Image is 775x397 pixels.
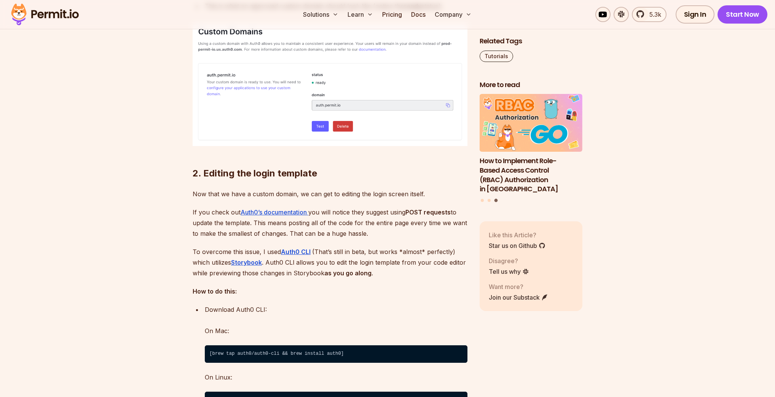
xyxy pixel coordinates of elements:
button: Learn [344,7,376,22]
h2: 2. Editing the login template [193,137,467,179]
a: Auth0’s documentation [241,208,308,216]
a: 5.3k [632,7,667,22]
code: [brew tap auth0/auth0-cli && brew install auth0] [205,345,467,363]
a: Start Now [718,5,767,24]
p: If you check out you will notice they suggest using to update the template. This means posting al... [193,207,467,239]
button: Go to slide 3 [494,199,498,202]
a: Tutorials [480,51,513,62]
p: To overcome this issue, I used (That’s still in beta, but works *almost* perfectly) which utilize... [193,246,467,278]
h2: More to read [480,80,582,90]
button: Go to slide 2 [488,199,491,202]
h3: How to Implement Role-Based Access Control (RBAC) Authorization in [GEOGRAPHIC_DATA] [480,156,582,194]
button: Company [432,7,475,22]
button: Go to slide 1 [481,199,484,202]
strong: How to do this: [193,287,237,295]
a: Storybook [231,259,262,266]
a: Tell us why [489,267,529,276]
h2: Related Tags [480,37,582,46]
a: Star us on Github [489,241,545,250]
p: On Linux: [205,372,467,383]
u: Auth0’s documentation [241,208,307,216]
strong: POST requests [405,208,451,216]
a: How to Implement Role-Based Access Control (RBAC) Authorization in GolangHow to Implement Role-Ba... [480,94,582,194]
img: unnamed (3).png [193,24,467,146]
a: Sign In [676,5,715,24]
a: Join our Substack [489,293,548,302]
strong: as you go along [324,269,372,277]
div: Posts [480,94,582,203]
li: 3 of 3 [480,94,582,194]
img: Permit logo [8,2,82,27]
p: Download Auth0 CLI: On Mac: [205,304,467,336]
a: Pricing [379,7,405,22]
button: Solutions [300,7,341,22]
p: Disagree? [489,256,529,265]
a: Auth0 CLI [281,248,311,256]
img: How to Implement Role-Based Access Control (RBAC) Authorization in Golang [480,94,582,152]
p: Now that we have a custom domain, we can get to editing the login screen itself. [193,189,467,199]
p: Like this Article? [489,230,545,240]
p: Want more? [489,282,548,291]
span: 5.3k [645,10,661,19]
a: Docs [408,7,429,22]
